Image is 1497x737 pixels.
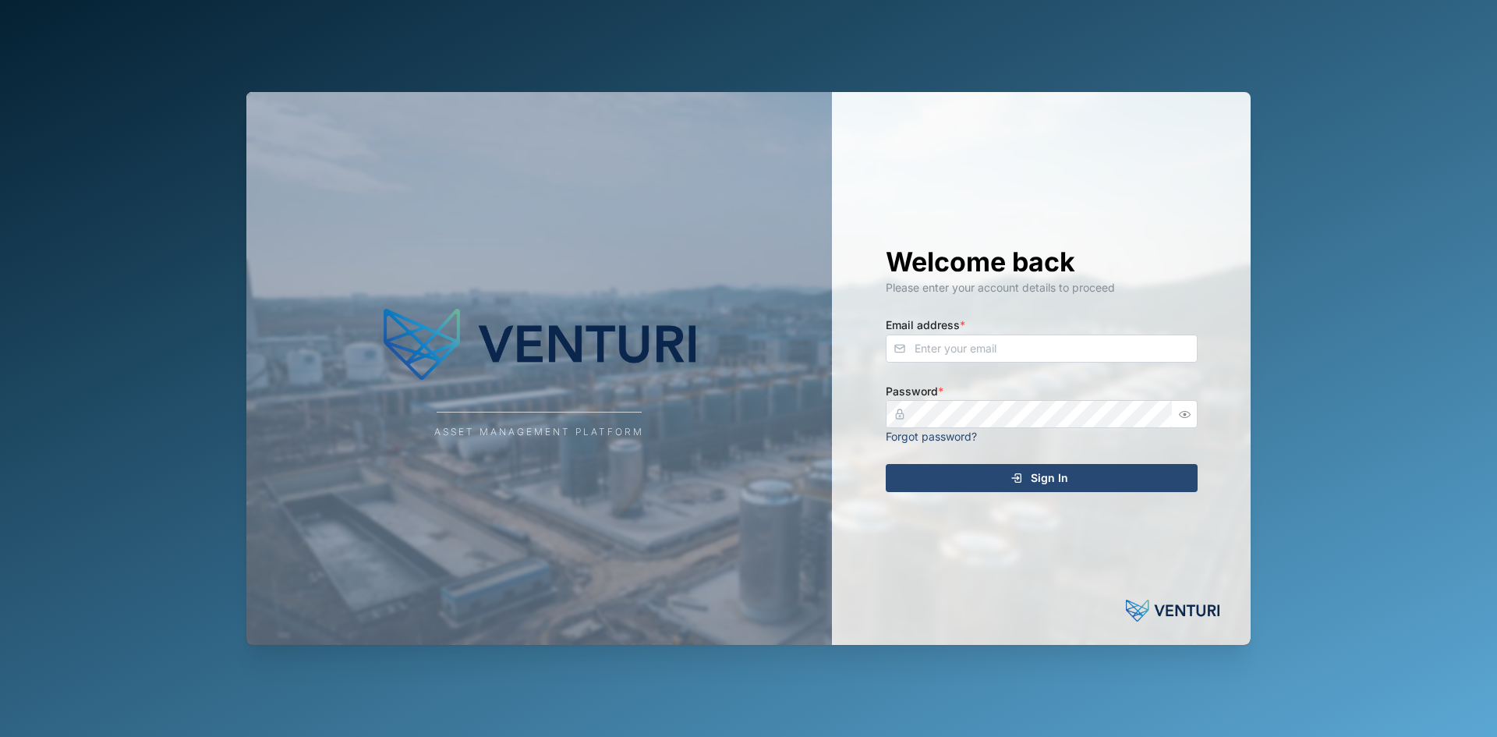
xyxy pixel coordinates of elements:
[886,430,977,443] a: Forgot password?
[1031,465,1068,491] span: Sign In
[886,245,1198,279] h1: Welcome back
[384,298,695,392] img: Company Logo
[886,279,1198,296] div: Please enter your account details to proceed
[1126,595,1219,626] img: Powered by: Venturi
[434,425,644,440] div: Asset Management Platform
[886,335,1198,363] input: Enter your email
[886,464,1198,492] button: Sign In
[886,317,965,334] label: Email address
[886,383,943,400] label: Password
